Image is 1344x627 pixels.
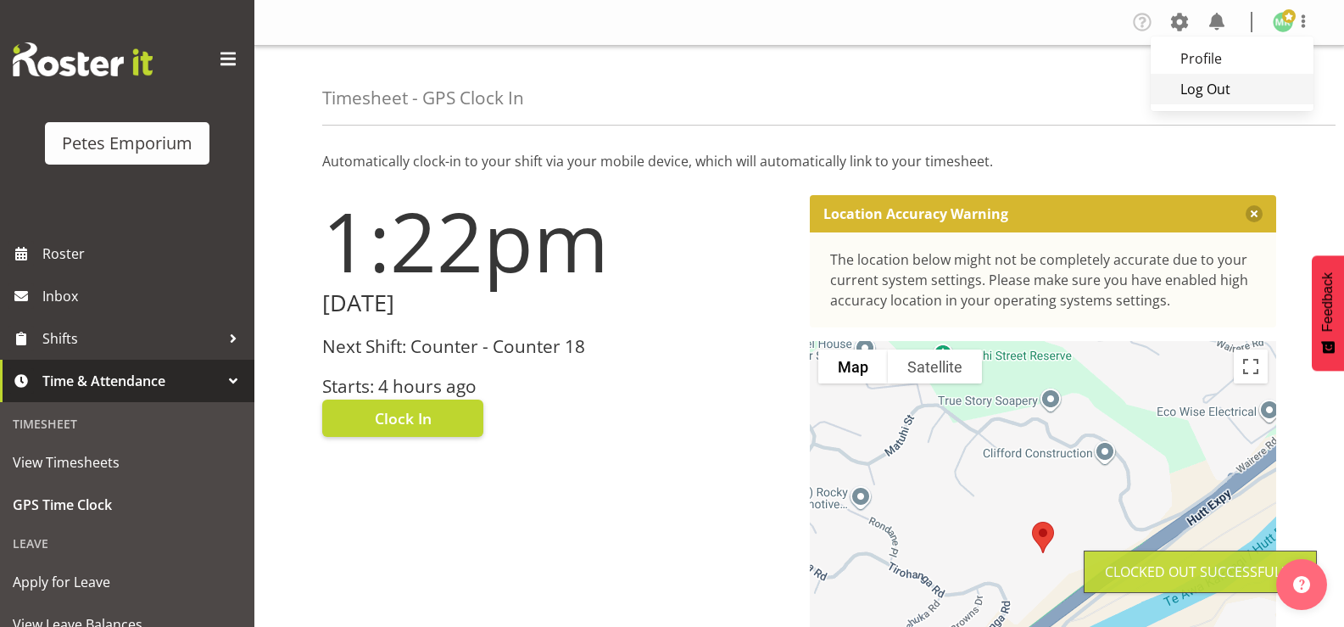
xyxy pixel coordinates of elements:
[4,561,250,603] a: Apply for Leave
[322,88,524,108] h4: Timesheet - GPS Clock In
[888,350,982,383] button: Show satellite imagery
[13,42,153,76] img: Rosterit website logo
[322,290,789,316] h2: [DATE]
[1273,12,1293,32] img: melanie-richardson713.jpg
[830,249,1257,311] div: The location below might not be completely accurate due to your current system settings. Please m...
[4,441,250,484] a: View Timesheets
[1105,562,1296,582] div: Clocked out Successfully
[42,241,246,266] span: Roster
[1320,272,1336,332] span: Feedback
[13,492,242,518] span: GPS Time Clock
[1293,576,1310,593] img: help-xxl-2.png
[1234,350,1268,383] button: Toggle fullscreen view
[322,400,483,437] button: Clock In
[13,569,242,595] span: Apply for Leave
[322,337,789,356] h3: Next Shift: Counter - Counter 18
[1151,74,1313,104] a: Log Out
[375,407,432,429] span: Clock In
[322,377,789,396] h3: Starts: 4 hours ago
[42,283,246,309] span: Inbox
[1151,43,1313,74] a: Profile
[13,450,242,475] span: View Timesheets
[322,151,1276,171] p: Automatically clock-in to your shift via your mobile device, which will automatically link to you...
[4,406,250,441] div: Timesheet
[818,350,888,383] button: Show street map
[42,326,220,351] span: Shifts
[4,526,250,561] div: Leave
[1246,205,1263,222] button: Close message
[1312,255,1344,371] button: Feedback - Show survey
[823,205,1008,222] p: Location Accuracy Warning
[4,484,250,526] a: GPS Time Clock
[42,368,220,394] span: Time & Attendance
[322,195,789,287] h1: 1:22pm
[62,131,192,156] div: Petes Emporium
